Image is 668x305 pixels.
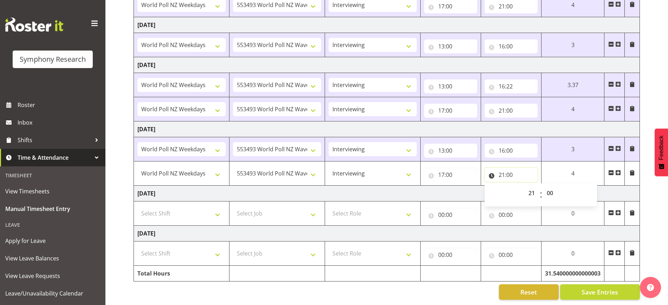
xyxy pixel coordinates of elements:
span: View Leave Balances [5,253,100,264]
button: Save Entries [560,284,640,300]
input: Click to select... [424,168,477,182]
span: View Timesheets [5,186,100,197]
td: 3.37 [541,73,604,97]
td: Total Hours [134,266,229,281]
input: Click to select... [485,168,538,182]
input: Click to select... [424,79,477,93]
input: Click to select... [424,208,477,222]
img: help-xxl-2.png [647,284,654,291]
span: Inbox [18,117,102,128]
span: Shifts [18,135,91,145]
span: Feedback [658,135,664,160]
a: Manual Timesheet Entry [2,200,104,218]
img: Rosterit website logo [5,18,63,32]
input: Click to select... [485,144,538,158]
span: Manual Timesheet Entry [5,204,100,214]
td: [DATE] [134,226,640,241]
input: Click to select... [485,248,538,262]
span: Leave/Unavailability Calendar [5,288,100,299]
span: View Leave Requests [5,271,100,281]
td: [DATE] [134,186,640,201]
div: Symphony Research [20,54,86,65]
span: Time & Attendance [18,152,91,163]
td: 31.540000000000003 [541,266,604,281]
div: Leave [2,218,104,232]
button: Feedback - Show survey [655,128,668,176]
div: Timesheet [2,168,104,183]
a: View Leave Requests [2,267,104,285]
button: Reset [499,284,559,300]
input: Click to select... [485,104,538,118]
input: Click to select... [485,208,538,222]
span: Save Entries [582,287,618,297]
input: Click to select... [485,79,538,93]
input: Click to select... [485,39,538,53]
input: Click to select... [424,39,477,53]
input: Click to select... [424,248,477,262]
span: Roster [18,100,102,110]
td: [DATE] [134,121,640,137]
td: 3 [541,33,604,57]
td: 4 [541,97,604,121]
td: [DATE] [134,57,640,73]
a: View Leave Balances [2,250,104,267]
a: View Timesheets [2,183,104,200]
td: 3 [541,137,604,161]
input: Click to select... [424,144,477,158]
span: Reset [520,287,537,297]
a: Apply for Leave [2,232,104,250]
span: Apply for Leave [5,236,100,246]
td: [DATE] [134,17,640,33]
td: 0 [541,201,604,226]
input: Click to select... [424,104,477,118]
td: 0 [541,241,604,266]
a: Leave/Unavailability Calendar [2,285,104,302]
span: : [540,186,542,204]
td: 4 [541,161,604,186]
